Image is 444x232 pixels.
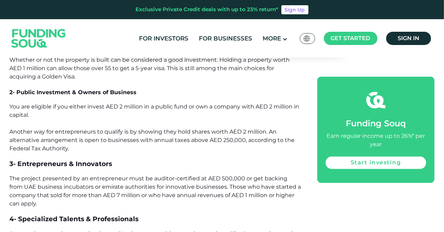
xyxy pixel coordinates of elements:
img: fsicon [366,91,385,110]
a: Start investing [326,157,426,169]
div: Earn regular income up to 26%* per year [326,132,426,149]
a: For Businesses [197,33,254,44]
span: Get started [331,35,371,42]
a: Sign in [386,32,431,45]
a: For Investors [137,33,190,44]
span: 2- Public Investment & Owners of Business [10,89,137,96]
span: More [263,35,281,42]
div: Exclusive Private Credit deals with up to 23% return* [136,6,279,14]
span: You are eligible if you either invest AED 2 million in a public fund or own a company with AED 2 ... [10,103,299,152]
a: Sign Up [281,5,309,14]
span: Sign in [398,35,419,42]
span: Funding Souq [346,119,406,129]
span: The project presented by an entrepreneur must be auditor-certified at AED 500,000 or get backing ... [10,175,301,207]
span: 4- Specialized Talents & Professionals [10,215,139,223]
span: 3- Entrepreneurs & Innovators [10,160,112,168]
img: Logo [5,21,73,56]
img: SA Flag [304,36,310,42]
